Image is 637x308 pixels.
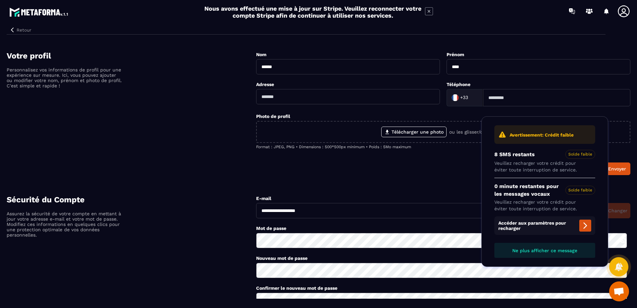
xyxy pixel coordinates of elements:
p: Veuillez recharger votre crédit pour éviter toute interruption de service. [494,199,595,212]
span: Solde faible [565,150,595,159]
div: Ouvrir le chat [609,281,629,301]
button: Envoyer [604,162,630,175]
p: Format : JPEG, PNG • Dimensions : 500*500px minimum • Poids : 5Mo maximum [256,145,630,149]
h2: Nous avons effectué une mise à jour sur Stripe. Veuillez reconnecter votre compte Stripe afin de ... [204,5,422,19]
label: Adresse [256,82,274,87]
span: Ne plus afficher ce message [512,248,577,253]
label: Prénom [447,52,464,57]
p: 8 SMS restants [494,150,595,159]
label: Mot de passe [256,226,286,231]
input: Search for option [469,93,476,103]
p: Avertissement: Crédit faible [510,132,574,139]
p: Personnalisez vos informations de profil pour une expérience sur mesure. Ici, vous pouvez ajouter... [7,67,123,88]
p: 0 minute restantes pour les messages vocaux [494,183,595,198]
label: Téléphone [447,82,470,87]
p: ou les glisser/déposer ici [449,129,505,135]
button: Ne plus afficher ce message [494,243,595,258]
label: Nouveau mot de passe [256,256,308,261]
img: Country Flag [449,91,462,104]
span: +33 [460,94,468,101]
label: Confirmer le nouveau mot de passe [256,285,337,291]
button: Retour [7,26,34,34]
h4: Sécurité du Compte [7,195,256,204]
label: Photo de profil [256,114,290,119]
label: Télécharger une photo [381,127,447,137]
img: logo [9,6,69,18]
p: Assurez la sécurité de votre compte en mettant à jour votre adresse e-mail et votre mot de passe.... [7,211,123,238]
label: E-mail [256,196,271,201]
h4: Votre profil [7,51,256,60]
label: Nom [256,52,266,57]
div: Search for option [447,89,483,106]
span: Accéder aux paramètres pour recharger [494,216,595,235]
p: Veuillez recharger votre crédit pour éviter toute interruption de service. [494,160,595,173]
span: Solde faible [565,186,595,195]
